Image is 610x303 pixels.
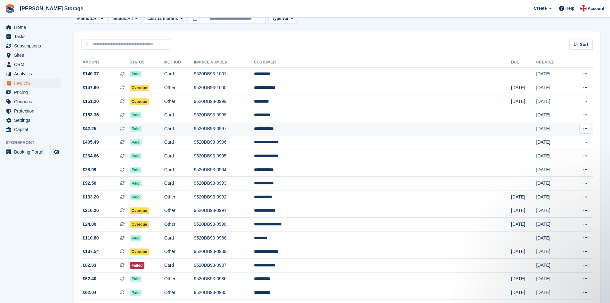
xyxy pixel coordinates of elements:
[130,57,164,68] th: Status
[14,79,53,88] span: Invoices
[3,41,61,50] a: menu
[94,15,99,22] span: All
[536,231,569,245] td: [DATE]
[83,180,96,187] span: £92.50
[164,204,194,218] td: Other
[164,286,194,300] td: Other
[194,122,254,136] td: 9520DB93-0997
[3,79,61,88] a: menu
[14,147,53,156] span: Booking Portal
[147,15,178,22] span: Last 12 months
[511,95,536,108] td: [DATE]
[164,245,194,259] td: Other
[536,272,569,286] td: [DATE]
[3,88,61,97] a: menu
[14,97,53,106] span: Coupons
[194,272,254,286] td: 9520DB93-0986
[536,286,569,300] td: [DATE]
[194,245,254,259] td: 9520DB93-0989
[83,235,99,241] span: £110.80
[17,3,86,14] a: [PERSON_NAME] Storage
[536,190,569,204] td: [DATE]
[164,190,194,204] td: Other
[164,122,194,136] td: Card
[130,207,149,214] span: Overdue
[3,51,61,60] a: menu
[130,194,142,200] span: Paid
[194,190,254,204] td: 9520DB93-0992
[130,248,149,255] span: Overdue
[283,15,288,22] span: All
[536,57,569,68] th: Created
[536,67,569,81] td: [DATE]
[164,218,194,231] td: Other
[194,136,254,149] td: 9520DB93-0996
[83,166,96,173] span: £28.99
[536,177,569,190] td: [DATE]
[194,231,254,245] td: 9520DB93-0988
[14,88,53,97] span: Pricing
[130,221,149,228] span: Overdue
[511,218,536,231] td: [DATE]
[194,177,254,190] td: 9520DB93-0993
[194,95,254,108] td: 9520DB93-0999
[580,41,588,48] span: Sort
[14,23,53,32] span: Home
[130,153,142,159] span: Paid
[194,218,254,231] td: 9520DB93-0990
[565,5,574,12] span: Help
[3,69,61,78] a: menu
[144,13,186,24] button: Last 12 months
[511,190,536,204] td: [DATE]
[511,204,536,218] td: [DATE]
[130,85,149,91] span: Overdue
[511,286,536,300] td: [DATE]
[164,177,194,190] td: Card
[74,13,107,24] button: Method: All
[83,289,96,296] span: £62.04
[130,126,142,132] span: Paid
[536,218,569,231] td: [DATE]
[14,106,53,115] span: Protection
[130,262,145,269] span: Failed
[164,108,194,122] td: Card
[83,125,96,132] span: £42.25
[130,112,142,118] span: Paid
[164,259,194,273] td: Card
[130,139,142,146] span: Paid
[83,207,99,214] span: £216.26
[83,262,96,269] span: £82.83
[511,57,536,68] th: Due
[14,51,53,60] span: Sites
[3,32,61,41] a: menu
[164,136,194,149] td: Card
[83,84,99,91] span: £147.60
[536,149,569,163] td: [DATE]
[83,98,99,105] span: £151.20
[164,163,194,177] td: Card
[272,15,283,22] span: Type:
[3,60,61,69] a: menu
[534,5,547,12] span: Create
[164,81,194,95] td: Other
[83,71,99,77] span: £140.37
[268,13,297,24] button: Type: All
[588,5,604,12] span: Account
[254,57,511,68] th: Customer
[580,5,587,12] img: John Baker
[83,275,96,282] span: £62.40
[14,41,53,50] span: Subscriptions
[83,194,99,200] span: £133.20
[130,276,142,282] span: Paid
[194,108,254,122] td: 9520DB93-0998
[536,245,569,259] td: [DATE]
[536,136,569,149] td: [DATE]
[194,259,254,273] td: 9520DB93-0987
[536,259,569,273] td: [DATE]
[164,149,194,163] td: Card
[127,15,133,22] span: All
[83,139,99,146] span: £405.49
[83,221,96,228] span: £24.00
[3,116,61,125] a: menu
[14,116,53,125] span: Settings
